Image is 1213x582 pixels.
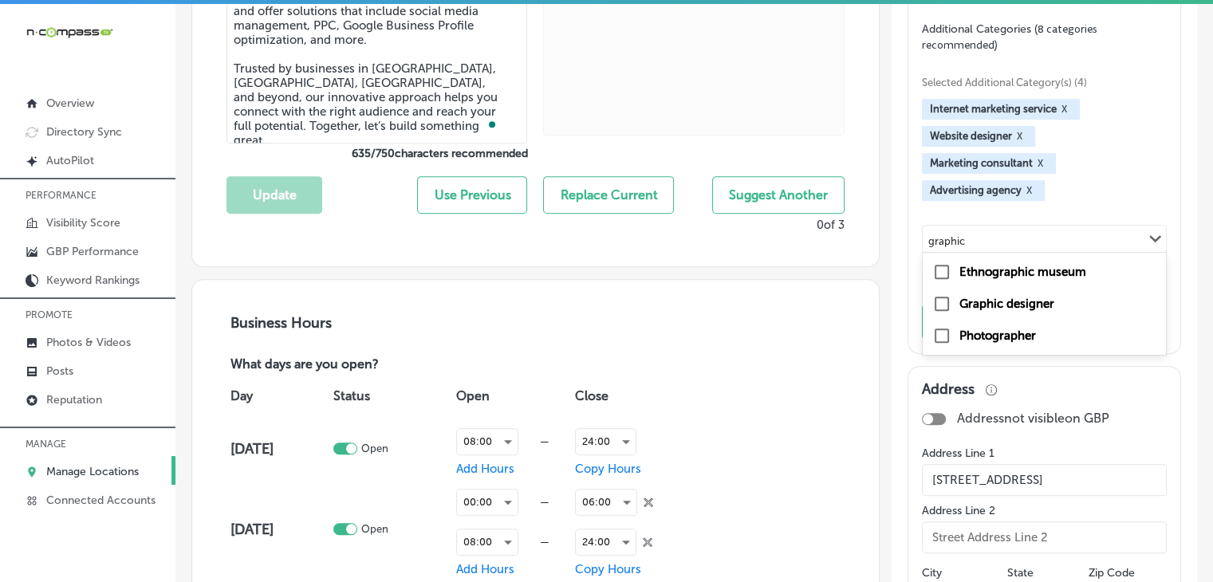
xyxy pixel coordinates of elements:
p: Visibility Score [46,216,120,230]
span: Website designer [930,130,1012,142]
div: Domain: [DOMAIN_NAME] [41,41,175,54]
span: Advertising agency [930,184,1022,196]
p: Manage Locations [46,465,139,478]
span: Internet marketing service [930,103,1057,115]
span: Add Hours [456,562,514,576]
button: X [1012,130,1027,143]
label: Ethnographic museum [959,265,1086,279]
div: 06:00 [576,490,636,515]
div: v 4.0.25 [45,26,78,38]
p: Open [361,442,388,454]
p: Address not visible on GBP [957,411,1109,426]
button: Suggest Another [712,176,845,214]
span: (8 categories recommended) [922,22,1097,53]
img: tab_domain_overview_orange.svg [43,92,56,105]
img: tab_keywords_by_traffic_grey.svg [159,92,171,105]
input: Street Address Line 2 [922,521,1167,553]
span: Add Hours [456,462,514,476]
div: 24:00 [576,529,636,555]
div: — [518,496,571,508]
label: Graphic designer [959,297,1054,311]
button: X [1033,157,1048,170]
div: — [518,536,571,548]
img: 660ab0bf-5cc7-4cb8-ba1c-48b5ae0f18e60NCTV_CLogo_TV_Black_-500x88.png [26,25,113,40]
button: X [1057,103,1072,116]
button: X [1022,184,1037,197]
p: Connected Accounts [46,494,156,507]
label: Address Line 2 [922,504,1167,517]
p: Keyword Rankings [46,273,140,287]
h3: Business Hours [226,314,845,332]
label: 635 / 750 characters recommended [226,147,527,160]
input: Street Address Line 1 [922,464,1167,496]
img: logo_orange.svg [26,26,38,38]
p: Overview [46,96,94,110]
p: Photos & Videos [46,336,131,349]
p: GBP Performance [46,245,139,258]
span: Copy Hours [575,462,641,476]
button: Update [922,304,1050,340]
span: Copy Hours [575,562,641,576]
th: Day [226,374,329,419]
img: website_grey.svg [26,41,38,54]
p: 0 of 3 [817,218,845,232]
label: Address Line 1 [922,446,1167,460]
span: Additional Categories [922,22,1097,52]
div: — [518,435,571,447]
label: State [1006,566,1033,580]
p: Open [361,523,388,535]
div: 24:00 [576,429,636,454]
div: 08:00 [457,529,518,555]
button: Update [226,176,322,214]
div: Keywords by Traffic [176,94,269,104]
div: Domain Overview [61,94,143,104]
span: Selected Additional Category(s) (4) [922,77,1155,88]
div: 00:00 [457,490,518,515]
h4: [DATE] [230,440,329,458]
label: City [922,566,942,580]
h3: Address [922,380,975,398]
button: Use Previous [417,176,527,214]
p: Directory Sync [46,125,122,139]
p: Posts [46,364,73,378]
th: Close [571,374,690,419]
button: Replace Current [543,176,674,214]
label: Photographer [959,328,1036,343]
span: Marketing consultant [930,157,1033,169]
p: Reputation [46,393,102,407]
p: AutoPilot [46,154,94,167]
th: Open [452,374,571,419]
th: Status [329,374,453,419]
h4: [DATE] [230,521,329,538]
div: 08:00 [457,429,518,454]
p: What days are you open? [226,357,493,374]
label: Zip Code [1089,566,1135,580]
